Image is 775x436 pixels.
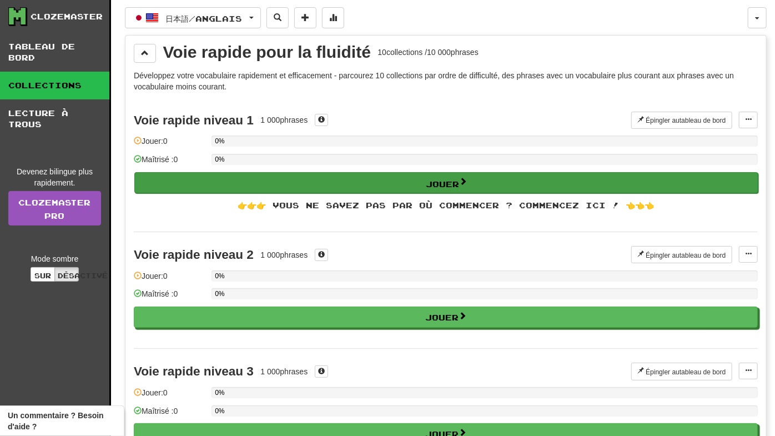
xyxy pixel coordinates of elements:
button: Épingler autableau de bord [631,112,732,129]
font: phrases [280,367,308,376]
font: 1 000 [260,367,280,376]
font: Épingler au [646,117,680,124]
font: 0 [174,289,178,298]
font: Tableau de bord [8,42,75,62]
font: tableau de bord [680,251,726,259]
button: Rechercher des phrases [266,7,289,28]
font: tableau de bord [680,368,726,376]
font: 0 [163,137,168,146]
font: Pro [45,211,65,220]
font: Épingler au [646,251,680,259]
button: Ajouter une phrase à la collection [294,7,316,28]
font: phrases [280,116,308,124]
font: Jouer [425,313,459,323]
font: tableau de bord [680,117,726,124]
font: 0% [215,407,224,415]
font: Développez votre vocabulaire rapidement et efficacement - parcourez 10 collections par ordre de d... [134,71,734,91]
font: 日本語 [166,13,189,23]
font: Épingler au [646,368,680,376]
font: phrases [451,48,479,57]
span: Ouvrir le widget de commentaires [8,410,116,432]
font: 0% [215,156,224,163]
button: Jouer [134,307,758,328]
font: Maîtrisé : [142,407,174,415]
font: 1 000 [260,116,280,124]
font: Lecture à trous [8,108,68,129]
font: Voie rapide niveau 2 [134,248,254,262]
button: Désactivé [54,267,79,282]
font: Jouer [426,179,459,188]
button: Sur [31,267,55,282]
font: 10 000 [427,48,451,57]
font: collections / [386,48,427,57]
font: Sur [34,272,51,279]
font: Devenez bilingue plus rapidement. [17,167,93,187]
font: Maîtrisé : [142,289,174,298]
font: phrases [280,250,308,259]
font: Voie rapide pour la fluidité [163,43,371,61]
button: Épingler autableau de bord [631,363,732,380]
font: 0% [215,389,224,397]
font: Jouer: [142,137,163,146]
font: 👉👉👉 Vous ne savez pas par où commencer ? Commencez ici ! 👈👈👈 [238,201,654,210]
font: Clozemaster [31,12,103,21]
font: 0 [174,407,178,415]
button: Plus de statistiques [322,7,344,28]
font: 0 [174,155,178,164]
font: Maîtrisé : [142,155,174,164]
font: Jouer: [142,388,163,397]
font: Jouer: [142,272,163,280]
font: Clozemaster [19,198,91,207]
font: 10 [378,48,387,57]
font: 0% [215,290,224,298]
font: Anglais [196,13,243,23]
font: 1 000 [260,250,280,259]
font: 0 [163,272,168,280]
button: Jouer [134,172,758,193]
font: / [189,13,196,23]
button: 日本語/Anglais [125,7,261,28]
font: Voie rapide niveau 3 [134,364,254,378]
font: 0% [215,272,224,280]
font: 0% [215,137,224,145]
font: Un commentaire ? Besoin d'aide ? [8,411,104,431]
font: Désactivé [58,272,108,279]
font: Mode sombre [31,254,79,263]
font: Collections [8,81,82,90]
font: Voie rapide niveau 1 [134,113,254,127]
font: 0 [163,388,168,397]
a: ClozemasterPro [8,191,101,225]
button: Épingler autableau de bord [631,246,732,263]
